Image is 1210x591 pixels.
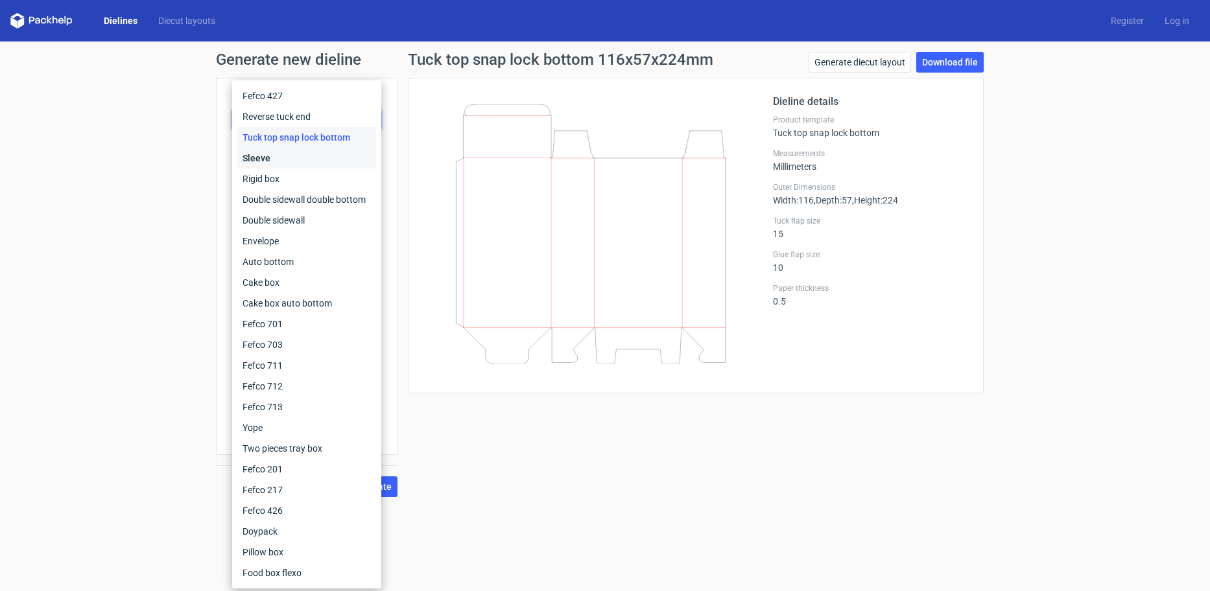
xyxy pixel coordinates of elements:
div: Yope [237,417,376,438]
a: Download file [916,52,984,73]
label: Paper thickness [773,283,967,294]
div: 0.5 [773,283,967,307]
h1: Generate new dieline [216,52,994,67]
a: Generate diecut layout [809,52,911,73]
div: Cake box auto bottom [237,293,376,314]
div: Double sidewall double bottom [237,189,376,210]
div: Cake box [237,272,376,293]
a: Log in [1154,14,1200,27]
div: Rigid box [237,168,376,189]
h1: Tuck top snap lock bottom 116x57x224mm [408,52,713,67]
div: Double sidewall [237,210,376,231]
span: , Height : 224 [852,195,898,205]
div: 10 [773,249,967,273]
div: Millimeters [773,148,967,172]
a: Register [1100,14,1154,27]
h2: Dieline details [773,94,967,110]
div: Fefco 712 [237,376,376,397]
div: Fefco 713 [237,397,376,417]
a: Diecut layouts [148,14,226,27]
div: Two pieces tray box [237,438,376,459]
div: Fefco 217 [237,480,376,500]
div: Tuck top snap lock bottom [237,127,376,148]
div: Sleeve [237,148,376,168]
div: Fefco 711 [237,355,376,376]
label: Measurements [773,148,967,159]
div: Fefco 427 [237,86,376,106]
label: Product template [773,115,967,125]
div: Fefco 201 [237,459,376,480]
div: Auto bottom [237,251,376,272]
div: Doypack [237,521,376,542]
label: Outer Dimensions [773,182,967,192]
span: , Depth : 57 [814,195,852,205]
div: Fefco 701 [237,314,376,334]
div: Tuck top snap lock bottom [773,115,967,138]
div: Envelope [237,231,376,251]
div: Food box flexo [237,562,376,583]
label: Tuck flap size [773,216,967,226]
span: Width : 116 [773,195,814,205]
label: Glue flap size [773,249,967,260]
div: Pillow box [237,542,376,562]
div: Reverse tuck end [237,106,376,127]
div: Fefco 703 [237,334,376,355]
div: Fefco 426 [237,500,376,521]
div: 15 [773,216,967,239]
a: Dielines [93,14,148,27]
